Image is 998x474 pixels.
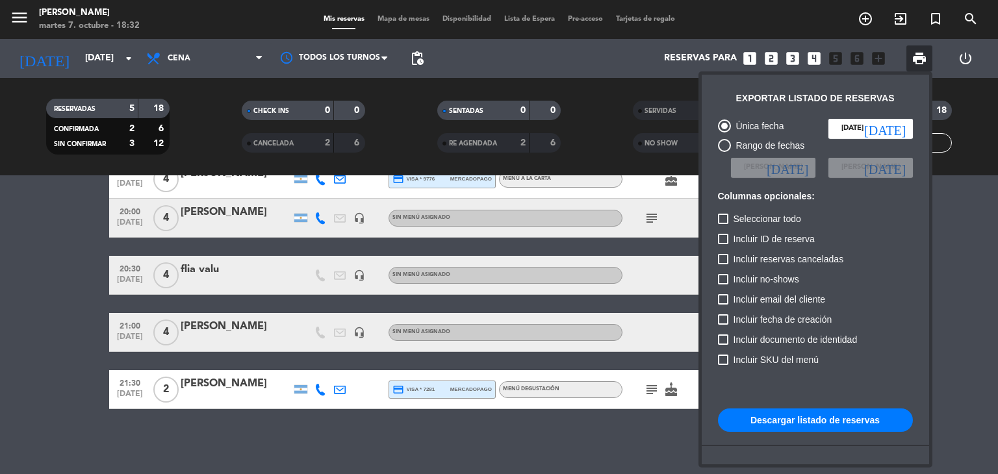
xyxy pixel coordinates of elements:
div: Rango de fechas [731,138,805,153]
button: Descargar listado de reservas [718,408,913,432]
i: [DATE] [864,122,906,135]
span: Incluir reservas canceladas [734,251,844,267]
span: Incluir no-shows [734,271,799,287]
span: Incluir email del cliente [734,292,826,307]
i: [DATE] [767,161,808,174]
div: Exportar listado de reservas [736,91,895,106]
span: print [912,51,927,66]
span: Seleccionar todo [734,211,801,227]
h6: Columnas opcionales: [718,191,913,202]
i: [DATE] [864,161,906,174]
span: [PERSON_NAME] [841,162,900,173]
span: Incluir ID de reserva [734,231,815,247]
div: Única fecha [731,119,784,134]
span: Incluir fecha de creación [734,312,832,327]
span: Incluir SKU del menú [734,352,819,368]
span: Incluir documento de identidad [734,332,858,347]
span: [PERSON_NAME] [744,162,802,173]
